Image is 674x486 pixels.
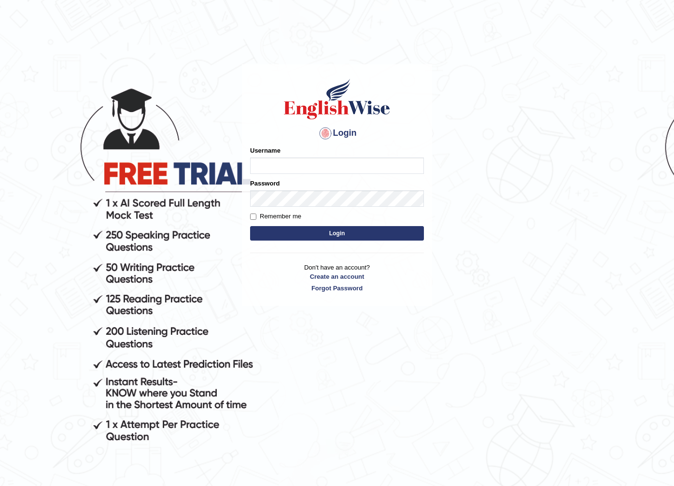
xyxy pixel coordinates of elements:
h4: Login [250,126,424,141]
img: Logo of English Wise sign in for intelligent practice with AI [282,77,392,121]
button: Login [250,226,424,241]
label: Remember me [250,212,301,221]
input: Remember me [250,214,256,220]
label: Username [250,146,281,155]
a: Forgot Password [250,284,424,293]
a: Create an account [250,272,424,281]
label: Password [250,179,280,188]
p: Don't have an account? [250,263,424,293]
